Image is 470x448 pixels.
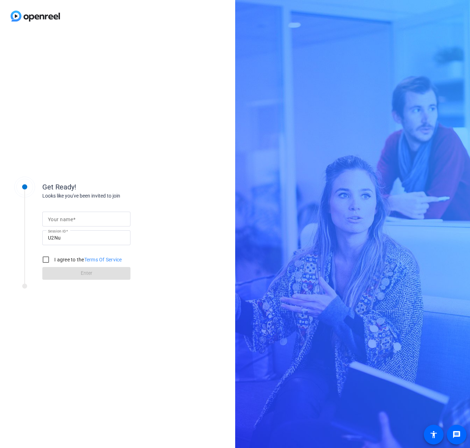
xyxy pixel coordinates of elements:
[429,430,438,439] mat-icon: accessibility
[53,256,122,263] label: I agree to the
[42,182,183,192] div: Get Ready!
[84,257,122,262] a: Terms Of Service
[452,430,461,439] mat-icon: message
[48,217,73,222] mat-label: Your name
[48,229,66,233] mat-label: Session ID
[42,192,183,200] div: Looks like you've been invited to join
